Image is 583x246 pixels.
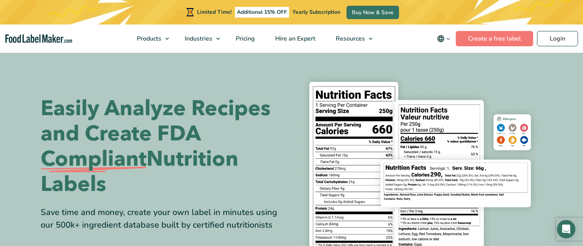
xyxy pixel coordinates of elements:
[456,31,533,46] a: Create a free label
[175,24,224,53] a: Industries
[333,34,366,43] span: Resources
[127,24,173,53] a: Products
[347,6,399,19] a: Buy Now & Save
[41,206,286,231] div: Save time and money, create your own label in minutes using our 500k+ ingredient database built b...
[135,34,162,43] span: Products
[265,24,324,53] a: Hire an Expert
[557,220,575,238] div: Open Intercom Messenger
[273,34,316,43] span: Hire an Expert
[197,8,232,16] span: Limited Time!
[326,24,376,53] a: Resources
[226,24,263,53] a: Pricing
[537,31,578,46] a: Login
[233,34,256,43] span: Pricing
[41,147,146,172] span: Compliant
[41,96,286,197] h1: Easily Analyze Recipes and Create FDA Nutrition Labels
[235,7,289,18] span: Additional 15% OFF
[292,8,340,16] span: Yearly Subscription
[182,34,213,43] span: Industries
